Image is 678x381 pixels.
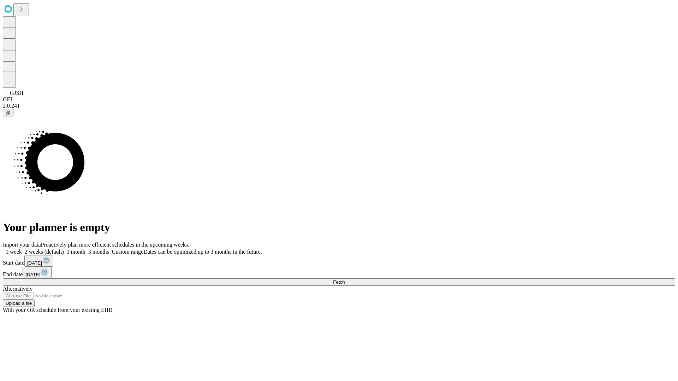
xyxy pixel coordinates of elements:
span: [DATE] [27,260,42,266]
span: GJSH [10,90,23,96]
button: @ [3,109,13,116]
button: Upload a file [3,300,35,307]
div: 2.0.241 [3,103,675,109]
h1: Your planner is empty [3,221,675,234]
button: [DATE] [24,255,53,267]
span: 1 month [67,249,85,255]
div: Start date [3,255,675,267]
button: Fetch [3,278,675,286]
div: GEI [3,96,675,103]
span: Proactively plan more efficient schedules in the upcoming weeks. [41,242,189,248]
span: @ [6,110,11,115]
span: With your OR schedule from your existing EHR [3,307,112,313]
span: [DATE] [25,272,40,277]
span: 2 weeks (default) [25,249,64,255]
span: Import your data [3,242,41,248]
span: Alternatively [3,286,32,292]
button: [DATE] [23,267,52,278]
span: Fetch [333,279,345,285]
span: 1 week [6,249,22,255]
span: Dates can be optimized up to 3 months in the future. [143,249,262,255]
span: Custom range [112,249,143,255]
div: End date [3,267,675,278]
span: 3 months [88,249,109,255]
